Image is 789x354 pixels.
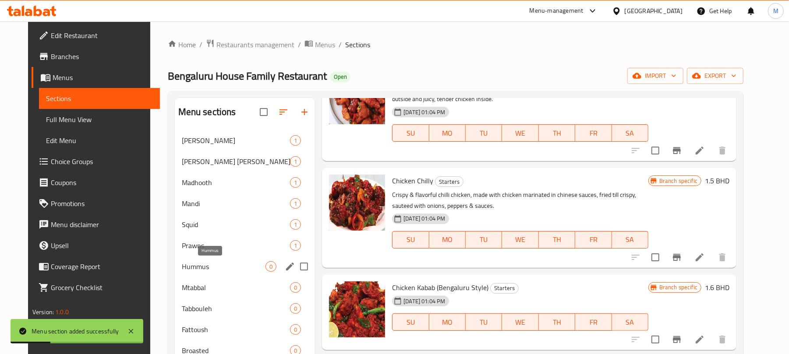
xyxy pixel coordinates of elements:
[625,6,683,16] div: [GEOGRAPHIC_DATA]
[694,334,705,345] a: Edit menu item
[51,282,153,293] span: Grocery Checklist
[290,221,301,229] span: 1
[265,261,276,272] div: items
[396,127,425,140] span: SU
[345,39,370,50] span: Sections
[46,93,153,104] span: Sections
[396,316,425,329] span: SU
[396,233,425,246] span: SU
[542,316,572,329] span: TH
[32,235,160,256] a: Upsell
[32,46,160,67] a: Branches
[506,127,535,140] span: WE
[39,109,160,130] a: Full Menu View
[182,135,290,146] span: [PERSON_NAME]
[32,172,160,193] a: Coupons
[491,283,518,293] span: Starters
[627,68,683,84] button: import
[330,72,350,82] div: Open
[656,177,701,185] span: Branch specific
[266,263,276,271] span: 0
[182,324,290,335] span: Fattoush
[429,124,466,142] button: MO
[687,68,743,84] button: export
[392,313,429,331] button: SU
[634,70,676,81] span: import
[539,313,575,331] button: TH
[502,231,538,249] button: WE
[182,240,290,251] span: Prawns
[329,175,385,231] img: Chicken Chilly
[712,247,733,268] button: delete
[290,137,301,145] span: 1
[506,316,535,329] span: WE
[575,124,612,142] button: FR
[175,277,315,298] div: Mtabbal0
[502,313,538,331] button: WE
[32,326,119,336] div: Menu section added successfully
[182,303,290,314] span: Tabbouleh
[612,313,648,331] button: SA
[400,214,449,223] span: [DATE] 01:04 PM
[290,282,301,293] div: items
[579,127,608,140] span: FR
[290,179,301,187] span: 1
[294,102,315,123] button: Add section
[469,233,499,246] span: TU
[339,39,342,50] li: /
[290,135,301,146] div: items
[694,70,736,81] span: export
[182,156,290,167] span: [PERSON_NAME] [PERSON_NAME]
[51,156,153,167] span: Choice Groups
[39,130,160,151] a: Edit Menu
[168,39,744,50] nav: breadcrumb
[433,316,462,329] span: MO
[469,127,499,140] span: TU
[178,105,236,119] h2: Menu sections
[175,130,315,151] div: [PERSON_NAME]1
[400,297,449,305] span: [DATE] 01:04 PM
[182,261,265,272] span: Hummus
[429,231,466,249] button: MO
[315,39,335,50] span: Menus
[290,324,301,335] div: items
[290,242,301,250] span: 1
[490,283,519,294] div: Starters
[175,172,315,193] div: Madhooth1
[773,6,778,16] span: M
[392,231,429,249] button: SU
[298,39,301,50] li: /
[712,329,733,350] button: delete
[182,219,290,230] div: Squid
[182,282,290,293] span: Mtabbal
[283,260,297,273] button: edit
[616,127,645,140] span: SA
[433,233,462,246] span: MO
[616,316,645,329] span: SA
[612,124,648,142] button: SA
[290,198,301,209] div: items
[329,281,385,337] img: Chicken Kabab (Bengaluru Style)
[32,25,160,46] a: Edit Restaurant
[705,175,729,187] h6: 1.5 BHD
[539,124,575,142] button: TH
[575,231,612,249] button: FR
[290,219,301,230] div: items
[656,283,701,291] span: Branch specific
[175,151,315,172] div: [PERSON_NAME] [PERSON_NAME]1
[168,39,196,50] a: Home
[712,140,733,161] button: delete
[435,176,463,187] div: Starters
[199,39,202,50] li: /
[290,326,301,334] span: 0
[530,6,584,16] div: Menu-management
[612,231,648,249] button: SA
[175,235,315,256] div: Prawns1
[466,231,502,249] button: TU
[290,303,301,314] div: items
[290,284,301,292] span: 0
[32,151,160,172] a: Choice Groups
[290,305,301,313] span: 0
[694,145,705,156] a: Edit menu item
